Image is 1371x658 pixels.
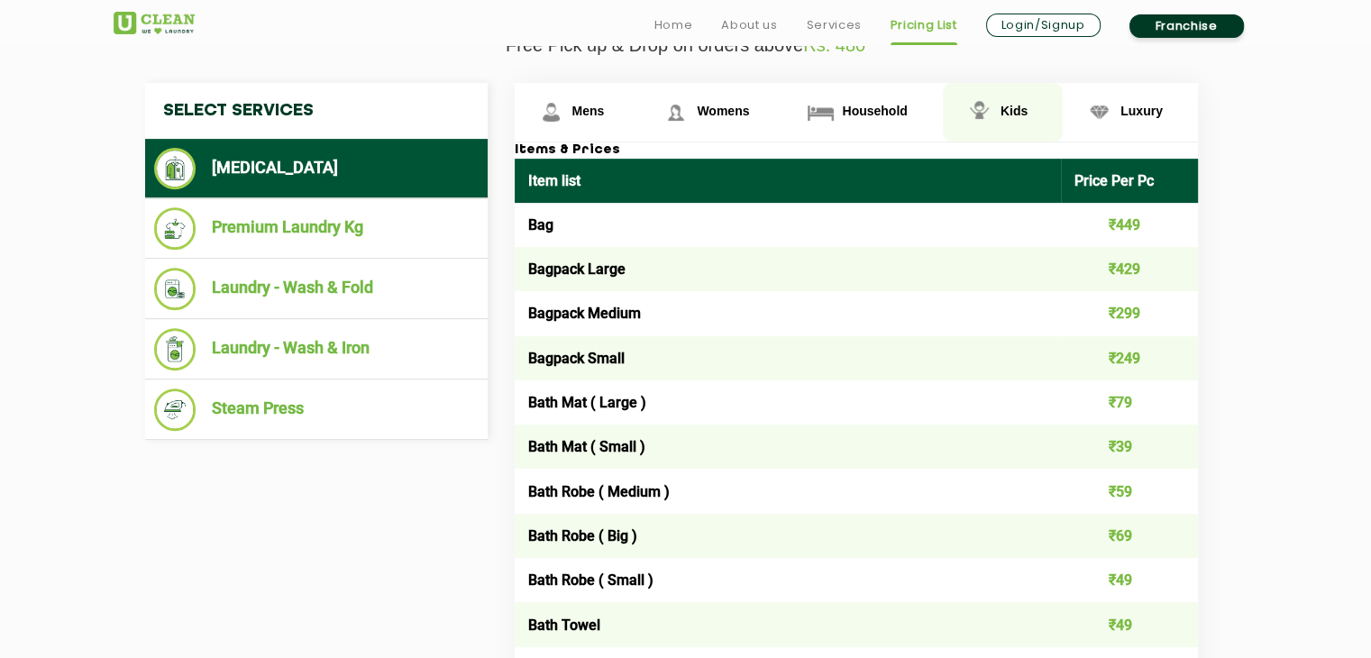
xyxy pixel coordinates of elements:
li: Steam Press [154,388,479,431]
th: Item list [515,159,1062,203]
a: Pricing List [891,14,957,36]
th: Price Per Pc [1061,159,1198,203]
td: Bath Robe ( Big ) [515,514,1062,558]
span: Luxury [1120,104,1163,118]
td: ₹449 [1061,203,1198,247]
span: Womens [697,104,749,118]
img: Laundry - Wash & Fold [154,268,197,310]
td: Bath Mat ( Small ) [515,425,1062,469]
img: Laundry - Wash & Iron [154,328,197,370]
img: UClean Laundry and Dry Cleaning [114,12,195,34]
img: Steam Press [154,388,197,431]
td: ₹79 [1061,380,1198,425]
td: ₹429 [1061,247,1198,291]
li: Laundry - Wash & Iron [154,328,479,370]
td: ₹299 [1061,291,1198,335]
a: Services [806,14,861,36]
img: Mens [535,96,567,128]
td: Bath Robe ( Small ) [515,558,1062,602]
a: Login/Signup [986,14,1101,37]
li: Laundry - Wash & Fold [154,268,479,310]
a: About us [721,14,777,36]
td: Bag [515,203,1062,247]
li: Premium Laundry Kg [154,207,479,250]
img: Household [805,96,836,128]
td: Bagpack Large [515,247,1062,291]
h3: Items & Prices [515,142,1198,159]
td: Bath Towel [515,602,1062,646]
a: Franchise [1129,14,1244,38]
img: Dry Cleaning [154,148,197,189]
img: Kids [964,96,995,128]
td: Bath Robe ( Medium ) [515,469,1062,513]
img: Womens [660,96,691,128]
td: ₹39 [1061,425,1198,469]
td: ₹59 [1061,469,1198,513]
span: Household [842,104,907,118]
img: Luxury [1083,96,1115,128]
span: Kids [1001,104,1028,118]
td: Bagpack Small [515,336,1062,380]
a: Home [654,14,693,36]
span: Mens [572,104,605,118]
span: Rs. 480 [803,35,865,55]
p: Free Pick up & Drop on orders above [114,35,1258,56]
h4: Select Services [145,83,488,139]
td: Bagpack Medium [515,291,1062,335]
td: Bath Mat ( Large ) [515,380,1062,425]
td: ₹49 [1061,602,1198,646]
li: [MEDICAL_DATA] [154,148,479,189]
td: ₹49 [1061,558,1198,602]
img: Premium Laundry Kg [154,207,197,250]
td: ₹69 [1061,514,1198,558]
td: ₹249 [1061,336,1198,380]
